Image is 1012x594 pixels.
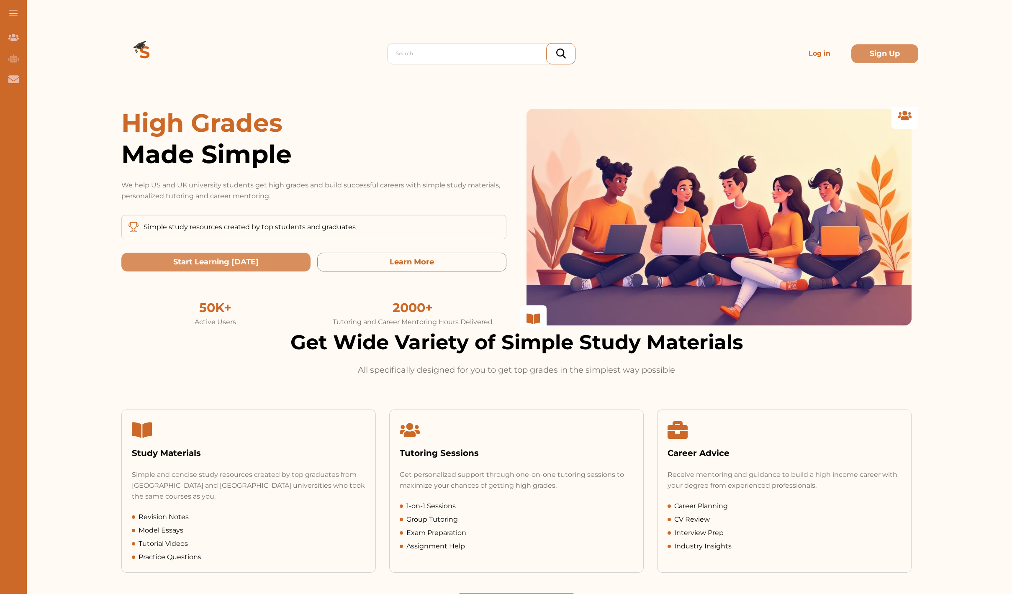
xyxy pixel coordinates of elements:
[811,495,1004,586] iframe: HelpCrunch
[121,327,912,357] h2: Get Wide Variety of Simple Study Materials
[851,44,918,63] button: Sign Up
[356,364,677,376] p: All specifically designed for you to get top grades in the simplest way possible
[121,108,283,138] span: High Grades
[789,45,850,62] p: Log in
[400,469,633,491] div: Get personalized support through one-on-one tutoring sessions to maximize your chances of getting...
[674,501,728,511] span: Career Planning
[406,515,458,525] span: Group Tutoring
[139,552,201,562] span: Practice Questions
[317,253,506,271] button: Learn More
[121,253,311,271] button: Start Learning Today
[406,528,466,538] span: Exam Preparation
[139,512,189,522] span: Revision Notes
[139,539,188,549] span: Tutorial Videos
[319,317,506,327] div: Tutoring and Career Mentoring Hours Delivered
[115,23,175,84] img: Logo
[674,541,732,551] span: Industry Insights
[406,501,456,511] span: 1-on-1 Sessions
[674,528,724,538] span: Interview Prep
[132,469,365,502] div: Simple and concise study resources created by top graduates from [GEOGRAPHIC_DATA] and [GEOGRAPHI...
[556,49,566,59] img: search_icon
[668,447,901,459] div: Career Advice
[132,447,365,459] div: Study Materials
[668,469,901,491] div: Receive mentoring and guidance to build a high income career with your degree from experienced pr...
[144,222,356,232] p: Simple study resources created by top students and graduates
[121,317,309,327] div: Active Users
[121,298,309,317] div: 50K+
[121,138,506,170] span: Made Simple
[406,541,465,551] span: Assignment Help
[674,515,710,525] span: CV Review
[139,525,183,535] span: Model Essays
[121,180,506,202] p: We help US and UK university students get high grades and build successful careers with simple st...
[319,298,506,317] div: 2000+
[400,447,633,459] div: Tutoring Sessions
